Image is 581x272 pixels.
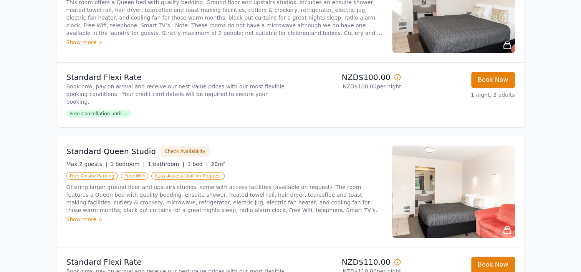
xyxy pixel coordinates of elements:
p: NZD$100.00 per night [294,83,401,90]
p: Offering larger ground floor and upstairs studios, some with access facilities (available on requ... [66,183,383,214]
span: 1 bed | [187,161,208,167]
p: Standard Flexi Rate [66,72,288,83]
span: Max 2 guests | [66,161,108,167]
span: 1 bedroom | [110,161,145,167]
span: Free WiFi [121,172,149,180]
span: 1 bathroom | [148,161,184,167]
span: Free Onsite Parking [66,172,118,180]
div: Show more > [66,216,383,223]
span: Easy-Access Unit on Request [151,172,225,180]
button: Check Availability [161,146,210,157]
p: Standard Flexi Rate [66,257,288,267]
span: Free Cancellation until ... [66,110,131,118]
button: Book Now [471,72,515,88]
h3: Standard Queen Studio [66,146,156,157]
div: Show more > [66,38,383,46]
p: NZD$110.00 [294,257,401,267]
p: Book now, pay on arrival and receive our best value prices with our most flexible booking conditi... [66,83,288,106]
span: 20m² [211,161,225,167]
p: NZD$100.00 [294,72,401,83]
p: 1 night, 2 adults [407,91,515,99]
